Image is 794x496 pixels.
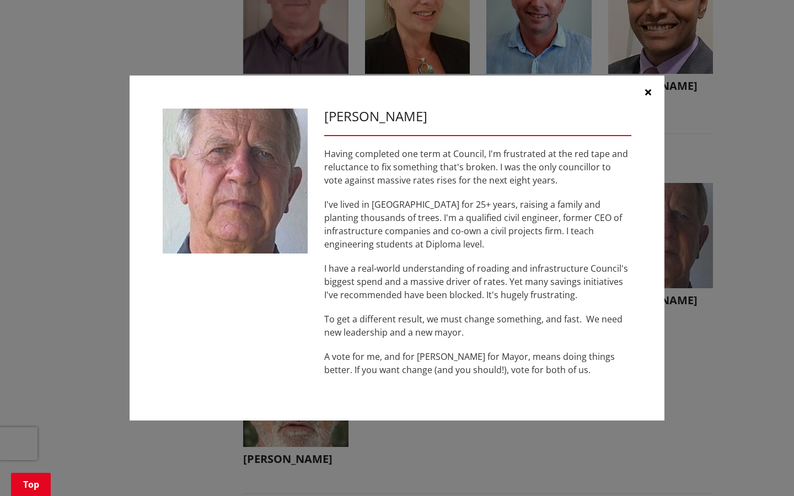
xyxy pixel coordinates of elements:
p: I've lived in [GEOGRAPHIC_DATA] for 25+ years, raising a family and planting thousands of trees. ... [324,198,631,251]
p: I have a real-world understanding of roading and infrastructure Council's biggest spend and a mas... [324,262,631,301]
h3: [PERSON_NAME] [324,109,631,125]
p: To get a different result, we must change something, and fast. We need new leadership and a new m... [324,312,631,339]
iframe: Messenger Launcher [743,450,783,489]
a: Top [11,473,51,496]
img: WO-W-TW__KEIR_M__PTTJq [163,109,308,254]
p: Having completed one term at Council, I'm frustrated at the red tape and reluctance to fix someth... [324,147,631,187]
p: A vote for me, and for [PERSON_NAME] for Mayor, means doing things better. If you want change (an... [324,350,631,376]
